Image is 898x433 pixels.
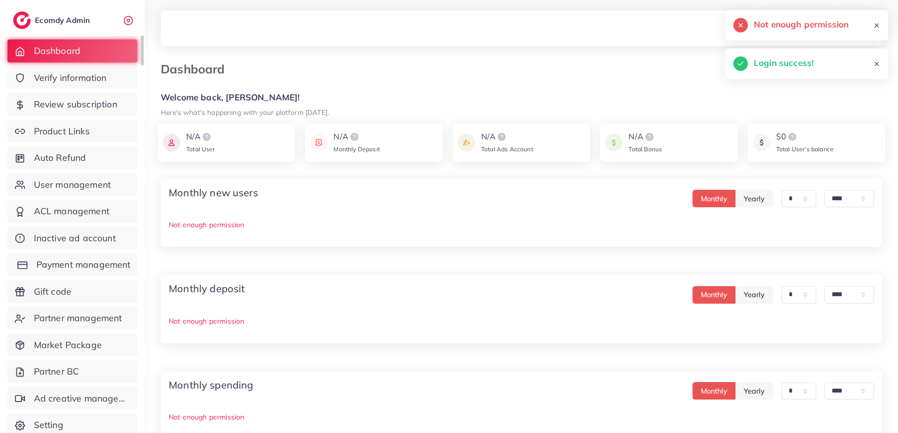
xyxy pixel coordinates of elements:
[753,131,770,154] img: icon payment
[169,283,245,295] h4: Monthly deposit
[735,286,773,304] button: Yearly
[735,190,773,207] button: Yearly
[186,145,215,153] span: Total User
[161,92,882,103] h5: Welcome back, [PERSON_NAME]!
[7,200,137,223] a: ACL management
[7,93,137,116] a: Review subscription
[163,131,180,154] img: icon payment
[348,131,360,143] img: logo
[333,145,379,153] span: Monthly Deposit
[7,334,137,357] a: Market Package
[7,173,137,196] a: User management
[628,145,662,153] span: Total Bonus
[754,18,849,31] h5: Not enough permission
[692,190,736,207] button: Monthly
[628,131,662,143] div: N/A
[7,66,137,89] a: Verify information
[34,419,63,432] span: Setting
[776,131,834,143] div: $0
[161,108,329,116] small: Here's what's happening with your platform [DATE].
[34,392,130,405] span: Ad creative management
[34,125,90,138] span: Product Links
[36,258,131,271] span: Payment management
[333,131,379,143] div: N/A
[34,205,109,218] span: ACL management
[34,285,71,298] span: Gift code
[310,131,327,154] img: icon payment
[458,131,475,154] img: icon payment
[7,307,137,330] a: Partner management
[692,382,736,400] button: Monthly
[692,286,736,304] button: Monthly
[7,227,137,250] a: Inactive ad account
[7,280,137,303] a: Gift code
[161,62,233,76] h3: Dashboard
[34,98,117,111] span: Review subscription
[34,178,111,191] span: User management
[643,131,655,143] img: logo
[13,11,92,29] a: logoEcomdy Admin
[169,187,258,199] h4: Monthly new users
[786,131,798,143] img: logo
[201,131,213,143] img: logo
[481,131,533,143] div: N/A
[7,253,137,276] a: Payment management
[7,360,137,383] a: Partner BC
[7,146,137,169] a: Auto Refund
[34,365,79,378] span: Partner BC
[169,411,874,423] p: Not enough permission
[169,315,874,327] p: Not enough permission
[7,120,137,143] a: Product Links
[35,15,92,25] h2: Ecomdy Admin
[7,387,137,410] a: Ad creative management
[34,71,107,84] span: Verify information
[34,339,102,352] span: Market Package
[34,232,116,245] span: Inactive ad account
[481,145,533,153] span: Total Ads Account
[13,11,31,29] img: logo
[754,56,814,69] h5: Login success!
[496,131,508,143] img: logo
[169,379,254,391] h4: Monthly spending
[186,131,215,143] div: N/A
[34,312,122,325] span: Partner management
[735,382,773,400] button: Yearly
[605,131,622,154] img: icon payment
[34,151,86,164] span: Auto Refund
[776,145,834,153] span: Total User’s balance
[169,219,874,231] p: Not enough permission
[34,44,80,57] span: Dashboard
[7,39,137,62] a: Dashboard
